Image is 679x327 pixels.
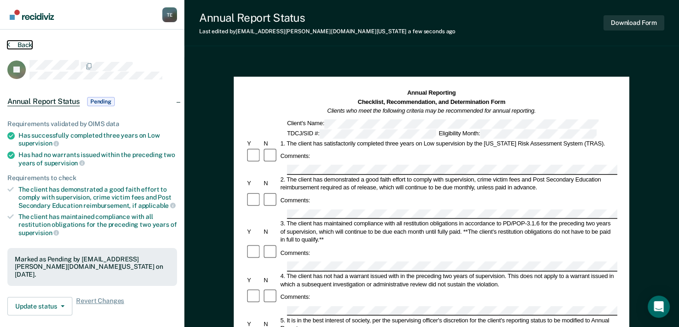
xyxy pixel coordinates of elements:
button: Back [7,41,32,49]
div: 2. The client has demonstrated a good faith effort to comply with supervision, crime victim fees ... [279,176,618,192]
div: The client has maintained compliance with all restitution obligations for the preceding two years of [18,213,177,236]
div: Open Intercom Messenger [648,296,670,318]
div: The client has demonstrated a good faith effort to comply with supervision, crime victim fees and... [18,186,177,209]
span: Revert Changes [76,297,124,315]
div: N [262,276,279,284]
em: Clients who meet the following criteria may be recommended for annual reporting. [327,108,536,114]
img: Recidiviz [10,10,54,20]
div: 4. The client has not had a warrant issued with in the preceding two years of supervision. This d... [279,272,618,288]
div: Y [246,276,262,284]
button: Update status [7,297,72,315]
span: a few seconds ago [408,28,455,35]
div: Comments: [279,293,312,301]
div: Has successfully completed three years on Low [18,132,177,147]
div: Requirements validated by OIMS data [7,120,177,128]
div: Requirements to check [7,174,177,182]
span: supervision [18,229,59,236]
div: N [262,139,279,147]
div: TDCJ/SID #: [286,129,437,139]
div: 3. The client has maintained compliance with all restitution obligations in accordance to PD/POP-... [279,220,618,244]
span: supervision [44,159,85,167]
div: N [262,228,279,236]
div: Annual Report Status [199,11,455,24]
span: Pending [87,97,115,106]
button: Download Form [603,15,664,30]
span: supervision [18,139,59,147]
button: Profile dropdown button [162,7,177,22]
div: Comments: [279,196,312,204]
div: Marked as Pending by [EMAIL_ADDRESS][PERSON_NAME][DOMAIN_NAME][US_STATE] on [DATE]. [15,255,170,279]
strong: Annual Reporting [407,90,456,96]
div: T E [162,7,177,22]
span: applicable [138,202,176,209]
div: Y [246,180,262,188]
strong: Checklist, Recommendation, and Determination Form [358,98,505,105]
div: Comments: [279,152,312,160]
div: 1. The client has satisfactorily completed three years on Low supervision by the [US_STATE] Risk ... [279,139,618,147]
div: N [262,180,279,188]
div: Y [246,139,262,147]
div: Y [246,228,262,236]
div: Comments: [279,248,312,256]
div: Has had no warrants issued within the preceding two years of [18,151,177,167]
div: Client's Name: [286,119,600,128]
div: Last edited by [EMAIL_ADDRESS][PERSON_NAME][DOMAIN_NAME][US_STATE] [199,28,455,35]
span: Annual Report Status [7,97,80,106]
div: Eligibility Month: [437,129,598,139]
